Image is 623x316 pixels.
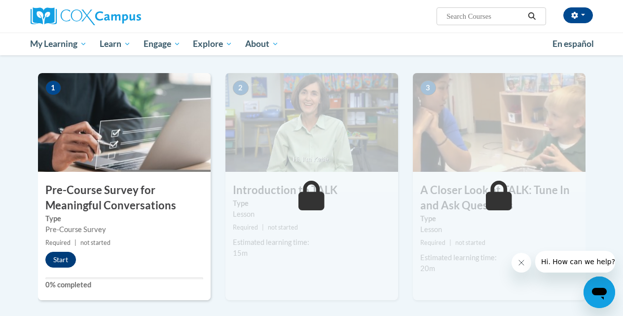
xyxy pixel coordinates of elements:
div: Lesson [233,209,391,220]
label: Type [420,213,578,224]
input: Search Courses [445,10,524,22]
img: Course Image [225,73,398,172]
a: Engage [137,33,187,55]
span: | [74,239,76,246]
span: 2 [233,80,249,95]
span: | [262,224,264,231]
a: Learn [93,33,137,55]
span: Required [233,224,258,231]
a: My Learning [24,33,94,55]
span: not started [268,224,298,231]
span: not started [455,239,485,246]
a: En español [546,34,600,54]
img: Course Image [38,73,211,172]
div: Main menu [23,33,600,55]
h3: A Closer Look at TALK: Tune In and Ask Questions [413,183,586,213]
span: About [245,38,279,50]
span: not started [80,239,110,246]
span: | [449,239,451,246]
span: Explore [193,38,232,50]
a: Explore [186,33,239,55]
h3: Introduction to TALK [225,183,398,198]
h3: Pre-Course Survey for Meaningful Conversations [38,183,211,213]
img: Cox Campus [31,7,141,25]
span: Engage [144,38,181,50]
iframe: Close message [512,253,531,273]
div: Estimated learning time: [233,237,391,248]
iframe: Message from company [535,251,615,273]
div: Lesson [420,224,578,235]
span: Required [45,239,71,246]
span: En español [552,39,594,49]
span: Required [420,239,445,246]
a: About [239,33,285,55]
span: 15m [233,249,248,257]
iframe: Button to launch messaging window [584,276,615,308]
button: Account Settings [563,7,593,23]
span: 1 [45,80,61,95]
label: Type [45,213,203,224]
span: Learn [100,38,131,50]
a: Cox Campus [31,7,208,25]
label: 0% completed [45,279,203,290]
div: Pre-Course Survey [45,224,203,235]
img: Course Image [413,73,586,172]
label: Type [233,198,391,209]
button: Search [524,10,539,22]
span: 3 [420,80,436,95]
span: My Learning [30,38,87,50]
div: Estimated learning time: [420,252,578,263]
button: Start [45,252,76,268]
span: 20m [420,264,435,273]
